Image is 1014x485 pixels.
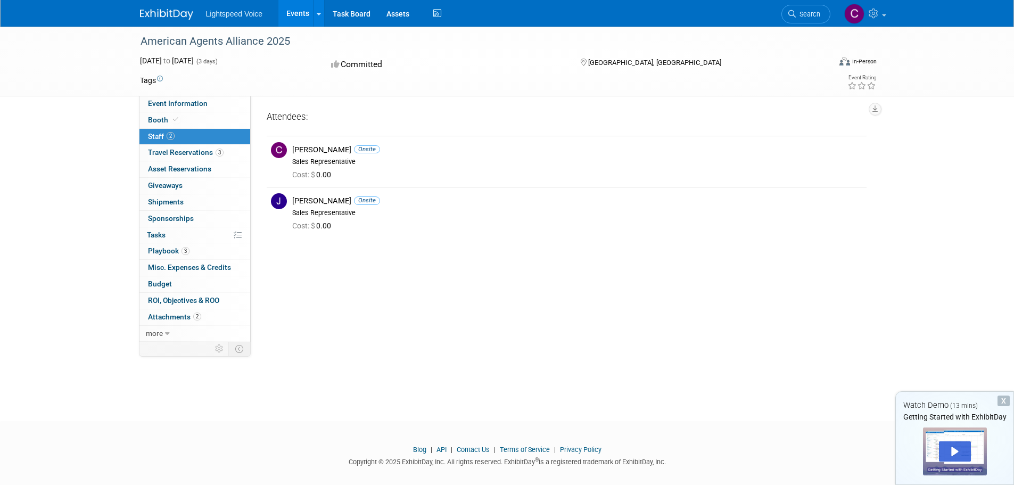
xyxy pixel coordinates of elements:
[139,161,250,177] a: Asset Reservations
[139,96,250,112] a: Event Information
[500,446,550,454] a: Terms of Service
[147,231,166,239] span: Tasks
[271,193,287,209] img: J.jpg
[939,441,971,462] div: Play
[852,57,877,65] div: In-Person
[148,132,175,141] span: Staff
[588,59,721,67] span: [GEOGRAPHIC_DATA], [GEOGRAPHIC_DATA]
[148,165,211,173] span: Asset Reservations
[146,329,163,338] span: more
[847,75,876,80] div: Event Rating
[139,276,250,292] a: Budget
[148,280,172,288] span: Budget
[896,400,1013,411] div: Watch Demo
[896,412,1013,422] div: Getting Started with ExhibitDay
[413,446,426,454] a: Blog
[292,170,316,179] span: Cost: $
[148,181,183,190] span: Giveaways
[292,145,862,155] div: [PERSON_NAME]
[140,9,193,20] img: ExhibitDay
[354,196,380,204] span: Onsite
[182,247,189,255] span: 3
[210,342,229,356] td: Personalize Event Tab Strip
[139,211,250,227] a: Sponsorships
[148,198,184,206] span: Shipments
[139,227,250,243] a: Tasks
[167,132,175,140] span: 2
[560,446,601,454] a: Privacy Policy
[292,221,335,230] span: 0.00
[448,446,455,454] span: |
[148,116,180,124] span: Booth
[292,158,862,166] div: Sales Representative
[139,243,250,259] a: Playbook3
[148,148,224,157] span: Travel Reservations
[768,55,877,71] div: Event Format
[997,396,1010,406] div: Dismiss
[140,56,194,65] span: [DATE] [DATE]
[292,209,862,217] div: Sales Representative
[137,32,814,51] div: American Agents Alliance 2025
[139,145,250,161] a: Travel Reservations3
[139,293,250,309] a: ROI, Objectives & ROO
[193,313,201,320] span: 2
[206,10,263,18] span: Lightspeed Voice
[139,309,250,325] a: Attachments2
[428,446,435,454] span: |
[139,194,250,210] a: Shipments
[796,10,820,18] span: Search
[267,111,867,125] div: Attendees:
[950,402,978,409] span: (13 mins)
[139,129,250,145] a: Staff2
[271,142,287,158] img: C.jpg
[839,57,850,65] img: Format-Inperson.png
[148,296,219,305] span: ROI, Objectives & ROO
[228,342,250,356] td: Toggle Event Tabs
[148,246,189,255] span: Playbook
[140,75,163,86] td: Tags
[292,196,862,206] div: [PERSON_NAME]
[148,99,208,108] span: Event Information
[148,313,201,321] span: Attachments
[162,56,172,65] span: to
[148,263,231,272] span: Misc. Expenses & Credits
[551,446,558,454] span: |
[139,260,250,276] a: Misc. Expenses & Credits
[328,55,563,74] div: Committed
[436,446,447,454] a: API
[139,326,250,342] a: more
[173,117,178,122] i: Booth reservation complete
[491,446,498,454] span: |
[139,178,250,194] a: Giveaways
[781,5,830,23] a: Search
[535,457,539,463] sup: ®
[148,214,194,223] span: Sponsorships
[844,4,864,24] img: Christopher Taylor
[292,170,335,179] span: 0.00
[354,145,380,153] span: Onsite
[292,221,316,230] span: Cost: $
[139,112,250,128] a: Booth
[195,58,218,65] span: (3 days)
[457,446,490,454] a: Contact Us
[216,149,224,157] span: 3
